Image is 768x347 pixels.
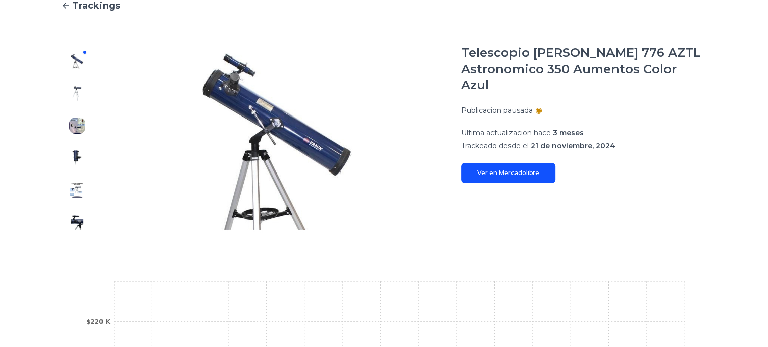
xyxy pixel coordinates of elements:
[86,318,111,325] tspan: $220 K
[461,141,529,150] span: Trackeado desde el
[69,214,85,230] img: Telescopio Braun 776 AZTL Astronomico 350 Aumentos Color Azul
[553,128,584,137] span: 3 meses
[114,45,441,239] img: Telescopio Braun 776 AZTL Astronomico 350 Aumentos Color Azul
[69,118,85,134] img: Telescopio Braun 776 AZTL Astronomico 350 Aumentos Color Azul
[461,128,551,137] span: Ultima actualizacion hace
[461,163,555,183] a: Ver en Mercadolibre
[69,53,85,69] img: Telescopio Braun 776 AZTL Astronomico 350 Aumentos Color Azul
[69,182,85,198] img: Telescopio Braun 776 AZTL Astronomico 350 Aumentos Color Azul
[69,150,85,166] img: Telescopio Braun 776 AZTL Astronomico 350 Aumentos Color Azul
[461,45,707,93] h1: Telescopio [PERSON_NAME] 776 AZTL Astronomico 350 Aumentos Color Azul
[461,105,533,115] p: Publicacion pausada
[531,141,615,150] span: 21 de noviembre, 2024
[69,85,85,101] img: Telescopio Braun 776 AZTL Astronomico 350 Aumentos Color Azul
